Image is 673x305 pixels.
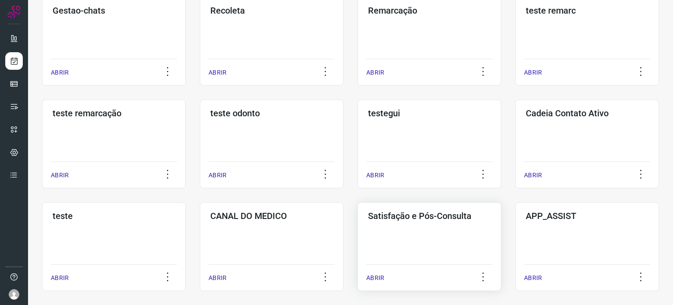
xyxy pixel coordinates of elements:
[526,211,648,221] h3: APP_ASSIST
[210,211,333,221] h3: CANAL DO MEDICO
[368,211,491,221] h3: Satisfação e Pós-Consulta
[366,171,384,180] p: ABRIR
[209,273,227,283] p: ABRIR
[524,171,542,180] p: ABRIR
[366,68,384,77] p: ABRIR
[53,108,175,118] h3: teste remarcação
[53,211,175,221] h3: teste
[209,171,227,180] p: ABRIR
[51,171,69,180] p: ABRIR
[366,273,384,283] p: ABRIR
[526,108,648,118] h3: Cadeia Contato Ativo
[51,273,69,283] p: ABRIR
[9,289,19,300] img: avatar-user-boy.jpg
[368,5,491,16] h3: Remarcação
[51,68,69,77] p: ABRIR
[7,5,21,18] img: Logo
[209,68,227,77] p: ABRIR
[210,5,333,16] h3: Recoleta
[53,5,175,16] h3: Gestao-chats
[210,108,333,118] h3: teste odonto
[524,273,542,283] p: ABRIR
[368,108,491,118] h3: testegui
[524,68,542,77] p: ABRIR
[526,5,648,16] h3: teste remarc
